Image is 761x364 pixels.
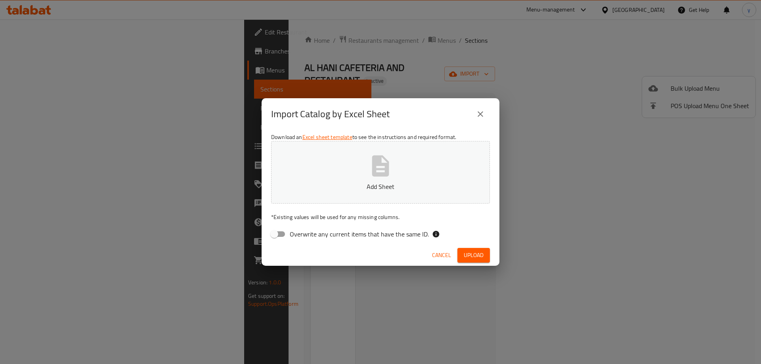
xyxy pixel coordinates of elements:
[271,213,490,221] p: Existing values will be used for any missing columns.
[429,248,454,263] button: Cancel
[290,229,429,239] span: Overwrite any current items that have the same ID.
[471,105,490,124] button: close
[457,248,490,263] button: Upload
[262,130,499,245] div: Download an to see the instructions and required format.
[271,141,490,204] button: Add Sheet
[464,250,484,260] span: Upload
[432,250,451,260] span: Cancel
[283,182,478,191] p: Add Sheet
[432,230,440,238] svg: If the overwrite option isn't selected, then the items that match an existing ID will be ignored ...
[302,132,352,142] a: Excel sheet template
[271,108,390,120] h2: Import Catalog by Excel Sheet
